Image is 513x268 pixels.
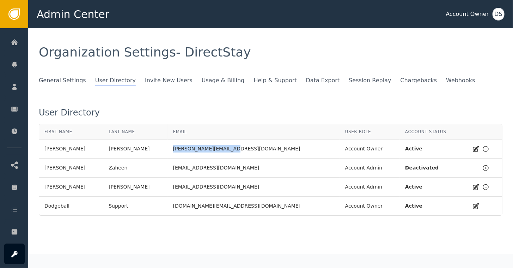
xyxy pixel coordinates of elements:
div: [PERSON_NAME] [44,164,98,172]
span: Admin Center [37,6,109,22]
div: [PERSON_NAME] [109,183,162,191]
div: Active [405,145,459,153]
button: DS [493,8,505,20]
th: User Role [340,124,400,139]
th: Last Name [103,124,167,139]
div: [DOMAIN_NAME][EMAIL_ADDRESS][DOMAIN_NAME] [173,202,335,210]
div: Zaheen [109,164,162,172]
div: Account Admin [345,183,395,191]
span: Session Replay [349,76,391,85]
th: Email [168,124,340,139]
div: Deactivated [405,164,459,172]
div: [EMAIL_ADDRESS][DOMAIN_NAME] [173,183,335,191]
span: Usage & Billing [202,76,245,85]
span: User Directory [95,76,136,85]
span: Organization Settings - DirectStay [39,45,251,59]
div: [PERSON_NAME] [44,145,98,153]
span: Invite New Users [145,76,193,85]
th: Account Status [400,124,464,139]
div: Account Owner [446,10,489,18]
span: Webhooks [446,76,475,85]
div: User Directory [39,108,502,117]
div: Active [405,183,459,191]
th: First Name [39,124,103,139]
div: Account Admin [345,164,395,172]
span: General Settings [39,76,86,85]
div: [PERSON_NAME] [44,183,98,191]
div: [EMAIL_ADDRESS][DOMAIN_NAME] [173,164,335,172]
div: Dodgeball [44,202,98,210]
div: Account Owner [345,202,395,210]
div: Active [405,202,459,210]
div: [PERSON_NAME] [109,145,162,153]
div: Support [109,202,162,210]
span: Help & Support [254,76,297,85]
span: Data Export [306,76,340,85]
div: [PERSON_NAME][EMAIL_ADDRESS][DOMAIN_NAME] [173,145,335,153]
div: Account Owner [345,145,395,153]
span: Chargebacks [401,76,437,85]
